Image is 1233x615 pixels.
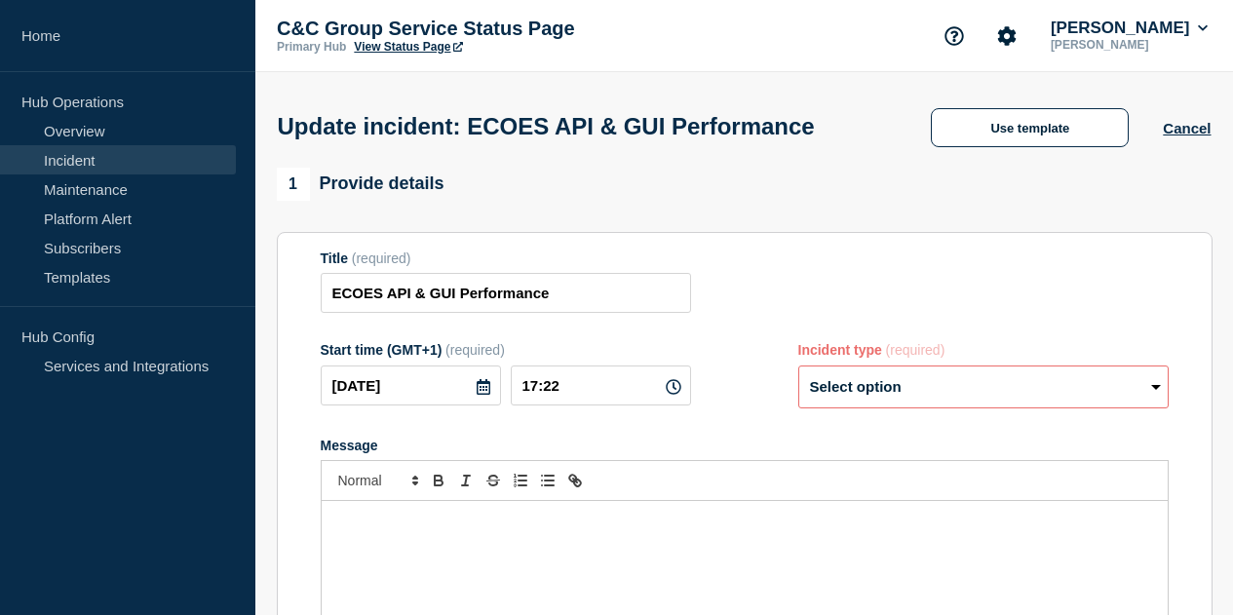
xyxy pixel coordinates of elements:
p: Primary Hub [277,40,346,54]
div: Start time (GMT+1) [321,342,691,358]
input: YYYY-MM-DD [321,365,501,405]
button: Cancel [1163,120,1211,136]
input: HH:MM [511,365,691,405]
span: (required) [352,250,411,266]
select: Incident type [798,365,1169,408]
div: Message [321,438,1169,453]
div: Incident type [798,342,1169,358]
span: (required) [445,342,505,358]
span: Font size [329,469,425,492]
p: [PERSON_NAME] [1047,38,1212,52]
div: Provide details [277,168,444,201]
span: 1 [277,168,310,201]
button: Support [934,16,975,57]
h1: Update incident: ECOES API & GUI Performance [278,113,815,140]
input: Title [321,273,691,313]
button: Toggle ordered list [507,469,534,492]
a: View Status Page [354,40,462,54]
div: Title [321,250,691,266]
button: Account settings [986,16,1027,57]
button: Use template [931,108,1129,147]
p: C&C Group Service Status Page [277,18,667,40]
button: Toggle italic text [452,469,480,492]
button: Toggle bulleted list [534,469,561,492]
button: [PERSON_NAME] [1047,19,1212,38]
span: (required) [886,342,945,358]
button: Toggle link [561,469,589,492]
button: Toggle strikethrough text [480,469,507,492]
button: Toggle bold text [425,469,452,492]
